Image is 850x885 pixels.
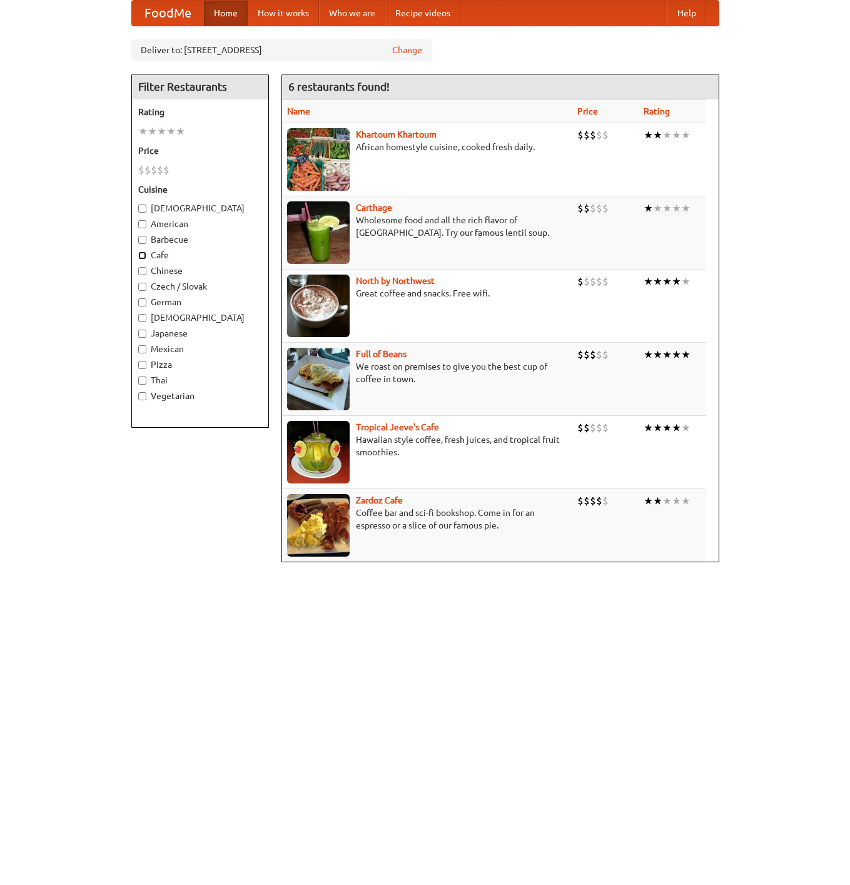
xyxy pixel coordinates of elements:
[392,44,422,56] a: Change
[287,201,350,264] img: carthage.jpg
[288,81,390,93] ng-pluralize: 6 restaurants found!
[602,201,609,215] li: $
[138,183,262,196] h5: Cuisine
[602,275,609,288] li: $
[644,421,653,435] li: ★
[138,251,146,260] input: Cafe
[584,201,590,215] li: $
[138,377,146,385] input: Thai
[287,214,567,239] p: Wholesome food and all the rich flavor of [GEOGRAPHIC_DATA]. Try our famous lentil soup.
[138,236,146,244] input: Barbecue
[138,249,262,261] label: Cafe
[577,494,584,508] li: $
[602,128,609,142] li: $
[672,201,681,215] li: ★
[287,433,567,458] p: Hawaiian style coffee, fresh juices, and tropical fruit smoothies.
[590,201,596,215] li: $
[176,124,185,138] li: ★
[356,422,439,432] a: Tropical Jeeve's Cafe
[672,421,681,435] li: ★
[596,128,602,142] li: $
[577,128,584,142] li: $
[590,494,596,508] li: $
[584,128,590,142] li: $
[602,348,609,362] li: $
[138,361,146,369] input: Pizza
[138,390,262,402] label: Vegetarian
[204,1,248,26] a: Home
[356,495,403,505] b: Zardoz Cafe
[644,348,653,362] li: ★
[138,296,262,308] label: German
[653,421,662,435] li: ★
[602,494,609,508] li: $
[577,421,584,435] li: $
[138,345,146,353] input: Mexican
[138,233,262,246] label: Barbecue
[287,275,350,337] img: north.jpg
[356,276,435,286] a: North by Northwest
[590,128,596,142] li: $
[596,494,602,508] li: $
[138,144,262,157] h5: Price
[157,124,166,138] li: ★
[662,128,672,142] li: ★
[590,348,596,362] li: $
[584,494,590,508] li: $
[596,421,602,435] li: $
[356,129,437,139] a: Khartoum Khartoum
[144,163,151,177] li: $
[138,311,262,324] label: [DEMOGRAPHIC_DATA]
[596,275,602,288] li: $
[138,327,262,340] label: Japanese
[644,201,653,215] li: ★
[138,202,262,215] label: [DEMOGRAPHIC_DATA]
[138,330,146,338] input: Japanese
[138,163,144,177] li: $
[287,507,567,532] p: Coffee bar and sci-fi bookshop. Come in for an espresso or a slice of our famous pie.
[577,201,584,215] li: $
[596,201,602,215] li: $
[577,348,584,362] li: $
[681,275,691,288] li: ★
[248,1,319,26] a: How it works
[577,106,598,116] a: Price
[681,494,691,508] li: ★
[653,275,662,288] li: ★
[584,275,590,288] li: $
[590,275,596,288] li: $
[138,374,262,387] label: Thai
[662,421,672,435] li: ★
[653,494,662,508] li: ★
[287,287,567,300] p: Great coffee and snacks. Free wifi.
[148,124,157,138] li: ★
[644,128,653,142] li: ★
[602,421,609,435] li: $
[132,74,268,99] h4: Filter Restaurants
[138,267,146,275] input: Chinese
[644,494,653,508] li: ★
[163,163,169,177] li: $
[667,1,706,26] a: Help
[138,314,146,322] input: [DEMOGRAPHIC_DATA]
[138,280,262,293] label: Czech / Slovak
[681,128,691,142] li: ★
[138,205,146,213] input: [DEMOGRAPHIC_DATA]
[662,275,672,288] li: ★
[287,494,350,557] img: zardoz.jpg
[644,106,670,116] a: Rating
[584,421,590,435] li: $
[356,203,392,213] a: Carthage
[356,349,407,359] a: Full of Beans
[662,348,672,362] li: ★
[132,1,204,26] a: FoodMe
[287,128,350,191] img: khartoum.jpg
[681,348,691,362] li: ★
[590,421,596,435] li: $
[681,421,691,435] li: ★
[672,494,681,508] li: ★
[138,343,262,355] label: Mexican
